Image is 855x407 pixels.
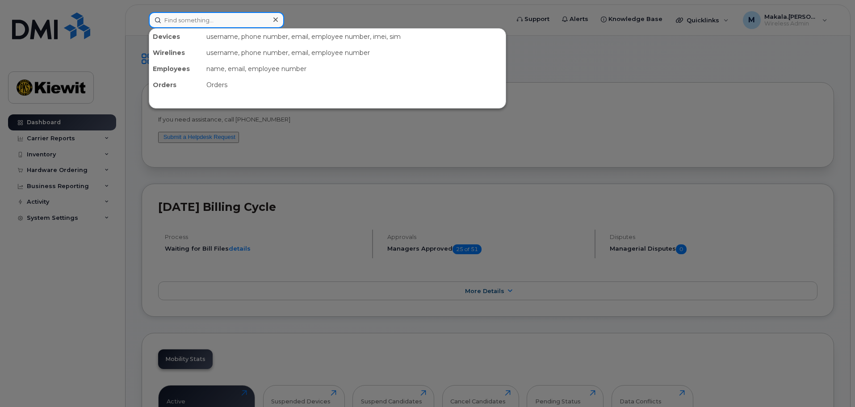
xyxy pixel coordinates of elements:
[203,29,506,45] div: username, phone number, email, employee number, imei, sim
[149,29,203,45] div: Devices
[149,61,203,77] div: Employees
[149,77,203,93] div: Orders
[203,61,506,77] div: name, email, employee number
[203,77,506,93] div: Orders
[149,45,203,61] div: Wirelines
[816,368,848,400] iframe: Messenger Launcher
[203,45,506,61] div: username, phone number, email, employee number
